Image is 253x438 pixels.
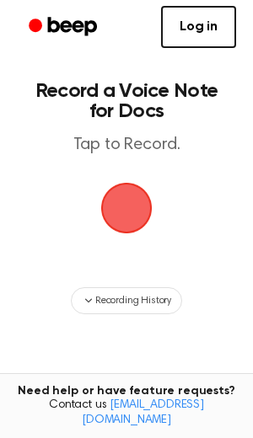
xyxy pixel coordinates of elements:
h1: Record a Voice Note for Docs [30,81,223,121]
button: Recording History [71,287,182,314]
span: Recording History [95,293,171,308]
span: Contact us [10,398,243,428]
p: Tap to Record. [30,135,223,156]
a: Beep [17,11,112,44]
img: Beep Logo [101,183,152,233]
a: [EMAIL_ADDRESS][DOMAIN_NAME] [82,399,204,426]
a: Log in [161,6,236,48]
